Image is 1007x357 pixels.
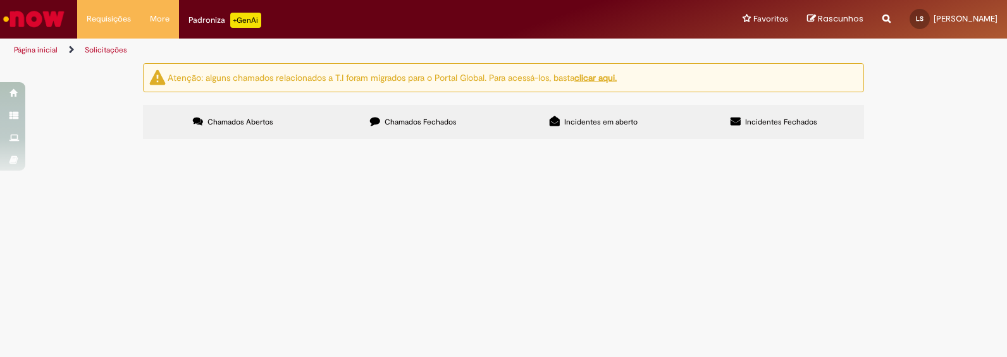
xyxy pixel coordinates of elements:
span: Rascunhos [818,13,863,25]
span: Favoritos [753,13,788,25]
a: Página inicial [14,45,58,55]
span: [PERSON_NAME] [934,13,998,24]
span: Incidentes em aberto [564,117,638,127]
div: Padroniza [188,13,261,28]
span: Chamados Abertos [207,117,273,127]
ul: Trilhas de página [9,39,662,62]
a: clicar aqui. [574,71,617,83]
span: More [150,13,170,25]
p: +GenAi [230,13,261,28]
ng-bind-html: Atenção: alguns chamados relacionados a T.I foram migrados para o Portal Global. Para acessá-los,... [168,71,617,83]
span: Chamados Fechados [385,117,457,127]
span: Incidentes Fechados [745,117,817,127]
img: ServiceNow [1,6,66,32]
a: Solicitações [85,45,127,55]
a: Rascunhos [807,13,863,25]
span: LS [916,15,924,23]
span: Requisições [87,13,131,25]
